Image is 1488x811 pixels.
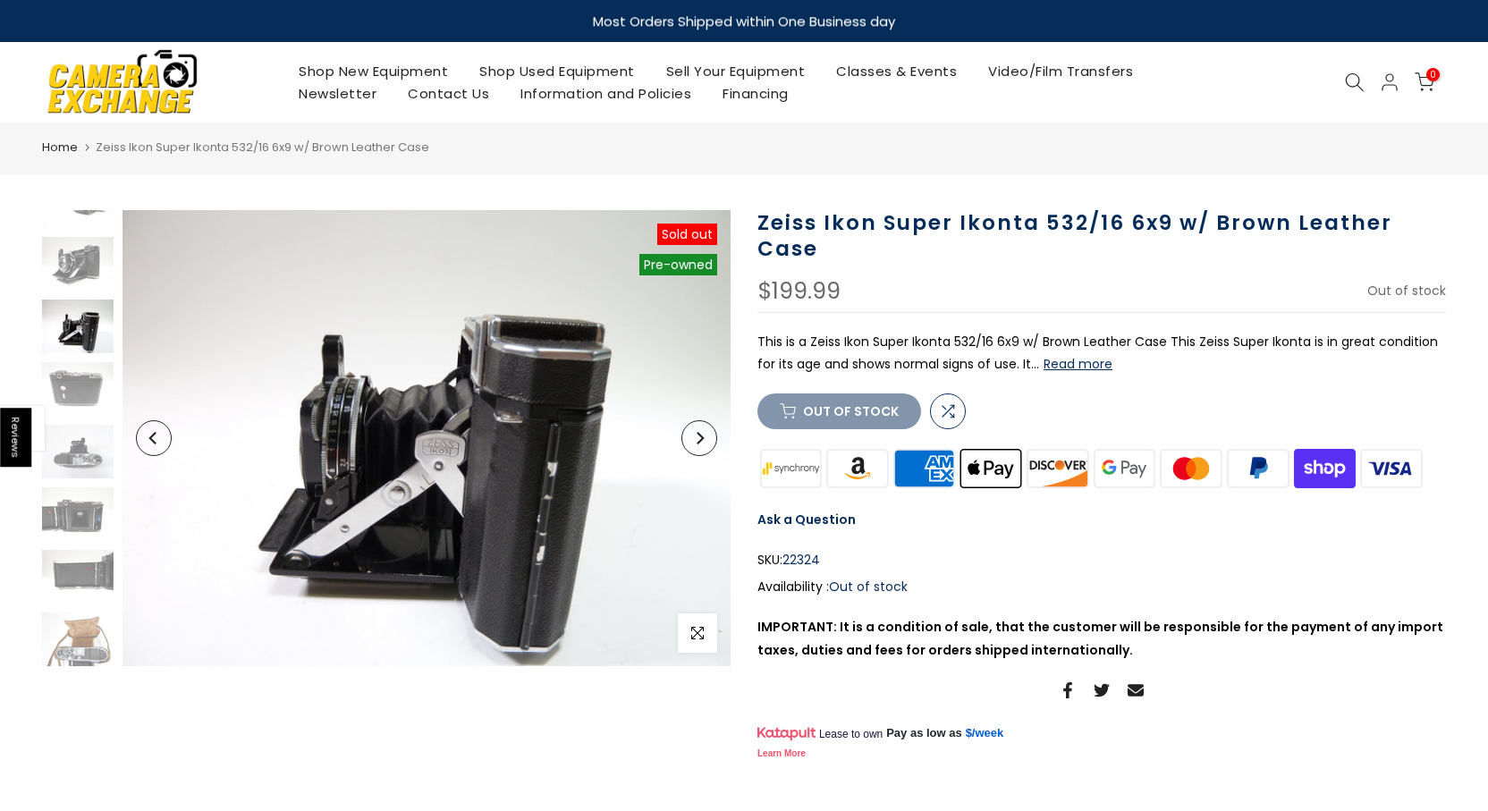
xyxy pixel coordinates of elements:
img: Zeiss Ikon Super Ikonta 532/16 6x9 w/ Brown Leather Case Medium Format Equipment - Medium Format ... [42,237,114,291]
button: Next [681,420,717,456]
a: Shop New Equipment [283,60,464,82]
h1: Zeiss Ikon Super Ikonta 532/16 6x9 w/ Brown Leather Case [757,210,1446,262]
img: synchrony [757,447,824,491]
strong: Most Orders Shipped within One Business day [593,12,895,30]
img: shopify pay [1291,447,1358,491]
span: 0 [1426,68,1440,81]
span: Zeiss Ikon Super Ikonta 532/16 6x9 w/ Brown Leather Case [96,139,429,156]
img: amazon payments [824,447,892,491]
img: Zeiss Ikon Super Ikonta 532/16 6x9 w/ Brown Leather Case Medium Format Equipment - Medium Format ... [42,362,114,416]
a: Financing [707,82,805,105]
img: Zeiss Ikon Super Ikonta 532/16 6x9 w/ Brown Leather Case Medium Format Equipment - Medium Format ... [42,300,114,353]
a: Shop Used Equipment [464,60,651,82]
img: master [1158,447,1225,491]
a: Ask a Question [757,511,856,528]
img: Zeiss Ikon Super Ikonta 532/16 6x9 w/ Brown Leather Case Medium Format Equipment - Medium Format ... [42,425,114,478]
img: Zeiss Ikon Super Ikonta 532/16 6x9 w/ Brown Leather Case Medium Format Equipment - Medium Format ... [42,612,114,666]
div: Availability : [757,576,1446,598]
a: Learn More [757,748,806,758]
a: $/week [966,725,1004,741]
span: Pay as low as [886,725,962,741]
a: Share on Facebook [1060,680,1076,701]
img: Zeiss Ikon Super Ikonta 532/16 6x9 w/ Brown Leather Case Medium Format Equipment - Medium Format ... [123,210,731,666]
a: Home [42,139,78,156]
span: Out of stock [829,578,908,596]
div: SKU: [757,549,1446,571]
a: Video/Film Transfers [973,60,1149,82]
strong: IMPORTANT: It is a condition of sale, that the customer will be responsible for the payment of an... [757,618,1443,658]
img: visa [1358,447,1425,491]
img: paypal [1225,447,1292,491]
img: Zeiss Ikon Super Ikonta 532/16 6x9 w/ Brown Leather Case Medium Format Equipment - Medium Format ... [42,550,114,604]
span: Lease to own [819,727,883,741]
span: Out of stock [1367,282,1446,300]
span: 22324 [782,549,820,571]
a: Sell Your Equipment [650,60,821,82]
img: discover [1025,447,1092,491]
a: Classes & Events [821,60,973,82]
a: Share on Twitter [1094,680,1110,701]
a: Share on Email [1128,680,1144,701]
button: Previous [136,420,172,456]
a: Information and Policies [505,82,707,105]
a: Newsletter [283,82,393,105]
img: google pay [1091,447,1158,491]
img: american express [891,447,958,491]
img: apple pay [958,447,1025,491]
a: Contact Us [393,82,505,105]
img: Zeiss Ikon Super Ikonta 532/16 6x9 w/ Brown Leather Case Medium Format Equipment - Medium Format ... [42,487,114,541]
p: This is a Zeiss Ikon Super Ikonta 532/16 6x9 w/ Brown Leather Case This Zeiss Super Ikonta is in ... [757,331,1446,376]
button: Read more [1044,356,1112,372]
a: 0 [1415,72,1434,92]
div: $199.99 [757,280,841,303]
